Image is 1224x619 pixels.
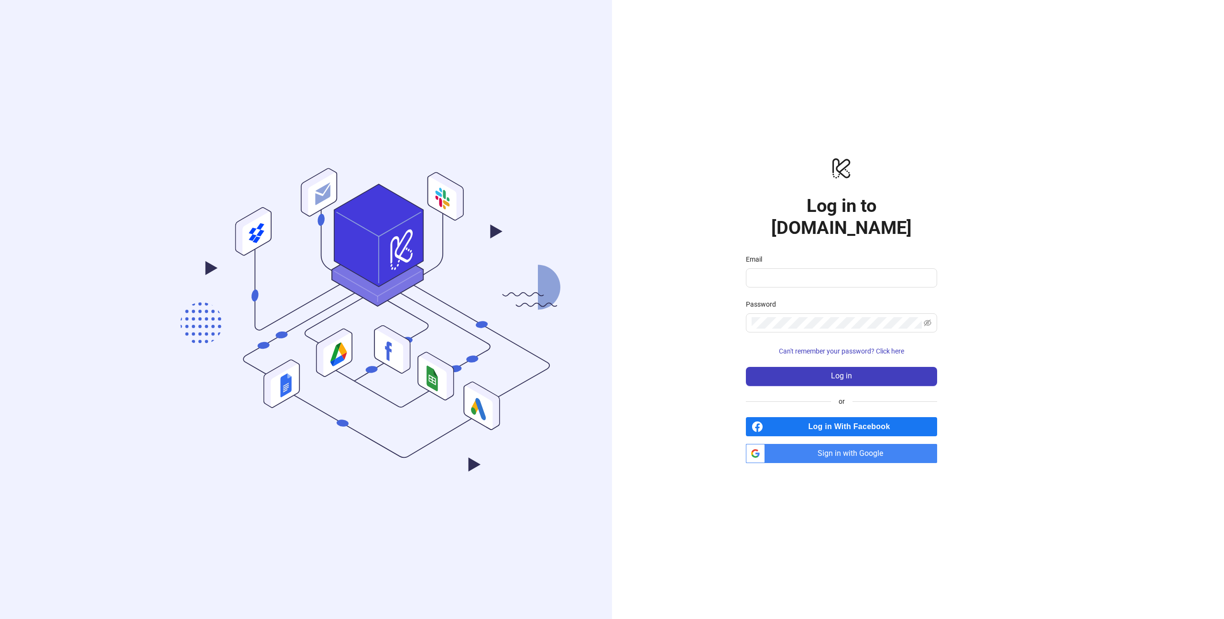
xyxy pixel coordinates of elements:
span: Log in [831,372,852,380]
a: Sign in with Google [746,444,937,463]
button: Log in [746,367,937,386]
a: Can't remember your password? Click here [746,347,937,355]
input: Email [752,272,929,284]
input: Password [752,317,922,329]
button: Can't remember your password? Click here [746,344,937,359]
h1: Log in to [DOMAIN_NAME] [746,195,937,239]
span: Can't remember your password? Click here [779,347,904,355]
span: or [831,396,852,407]
span: Log in With Facebook [767,417,937,436]
a: Log in With Facebook [746,417,937,436]
span: Sign in with Google [769,444,937,463]
label: Email [746,254,768,265]
span: eye-invisible [924,319,931,327]
label: Password [746,299,782,309]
